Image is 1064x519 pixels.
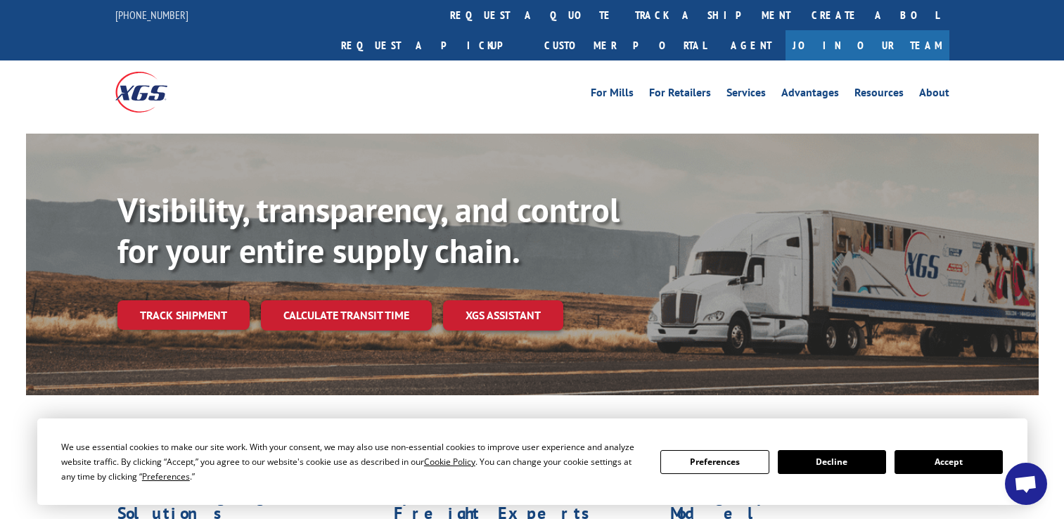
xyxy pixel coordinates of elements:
[660,450,769,474] button: Preferences
[786,30,949,60] a: Join Our Team
[534,30,717,60] a: Customer Portal
[778,450,886,474] button: Decline
[854,87,904,103] a: Resources
[117,188,620,272] b: Visibility, transparency, and control for your entire supply chain.
[649,87,711,103] a: For Retailers
[1005,463,1047,505] div: Open chat
[726,87,766,103] a: Services
[115,8,188,22] a: [PHONE_NUMBER]
[443,300,563,331] a: XGS ASSISTANT
[117,300,250,330] a: Track shipment
[717,30,786,60] a: Agent
[142,470,190,482] span: Preferences
[781,87,839,103] a: Advantages
[895,450,1003,474] button: Accept
[331,30,534,60] a: Request a pickup
[261,300,432,331] a: Calculate transit time
[919,87,949,103] a: About
[61,440,643,484] div: We use essential cookies to make our site work. With your consent, we may also use non-essential ...
[37,418,1027,505] div: Cookie Consent Prompt
[424,456,475,468] span: Cookie Policy
[591,87,634,103] a: For Mills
